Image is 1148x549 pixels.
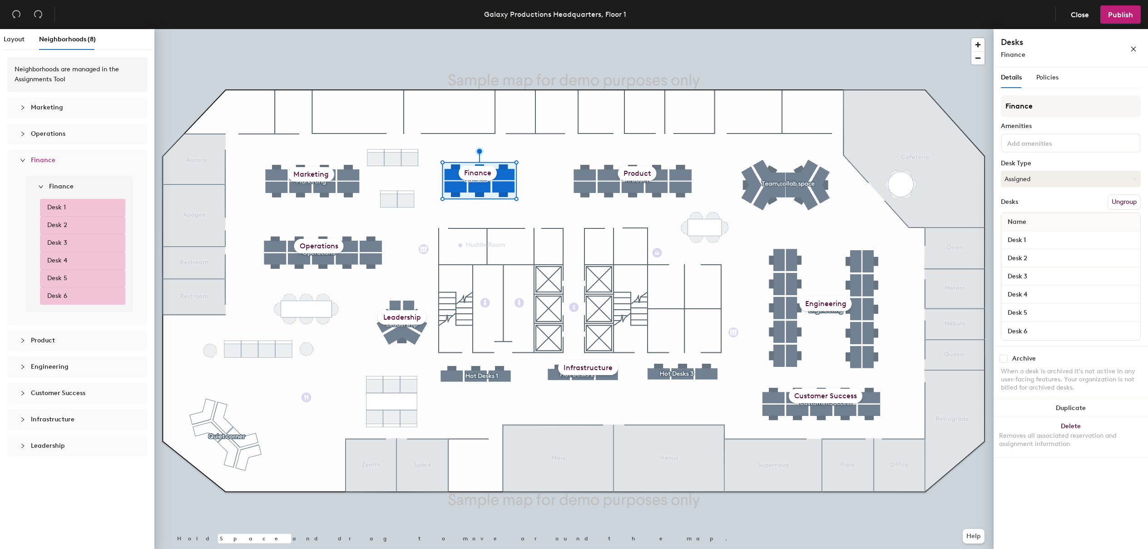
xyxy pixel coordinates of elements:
button: DeleteRemoves all associated reservation and assignment information [994,417,1148,457]
strong: Finance [49,183,74,190]
span: Finance [1001,51,1025,59]
span: Layout [4,35,25,43]
div: Customer Success [789,389,862,403]
button: Close [1063,5,1097,24]
span: collapsed [20,338,25,343]
input: Add amenities [1005,137,1087,148]
div: Desk Type [1001,160,1141,167]
input: Unnamed desk [1003,270,1138,283]
div: Archive [1012,355,1036,362]
span: Desk 6 [47,291,67,301]
span: collapsed [20,105,25,110]
div: Customer Success [15,383,140,404]
button: Duplicate [994,399,1148,417]
span: Product [31,336,55,344]
div: Product [618,166,657,181]
button: Redo (⌘ + ⇧ + Z) [29,5,47,24]
div: Galaxy Productions Headquarters, Floor 1 [484,9,626,20]
button: Undo (⌘ + Z) [7,5,25,24]
span: Policies [1036,74,1059,81]
h4: Desks [1001,36,1101,48]
span: collapsed [20,131,25,137]
button: Assigned [1001,171,1141,187]
span: Desk 3 [47,238,67,248]
div: Removes all associated reservation and assignment information [999,432,1143,448]
button: Publish [1100,5,1141,24]
div: Marketing [288,167,334,182]
span: Name [1003,214,1031,230]
span: Desk 2 [47,220,67,230]
span: Operations [31,130,65,138]
button: Ungroup [1108,194,1141,210]
div: Infrastructure [15,409,140,430]
div: Engineering [800,297,852,311]
span: collapsed [20,364,25,370]
div: When a desk is archived it's not active in any user-facing features. Your organization is not bil... [1001,367,1141,392]
div: Engineering [15,356,140,377]
div: Finance [15,150,140,171]
input: Unnamed desk [1003,288,1138,301]
input: Unnamed desk [1003,307,1138,319]
span: Desk 4 [47,256,67,266]
span: Customer Success [31,389,85,397]
span: collapsed [20,417,25,422]
div: Leadership [378,310,426,325]
div: Amenities [1001,123,1141,130]
span: Desk 1 [47,203,66,213]
span: Desk 5 [47,273,67,283]
span: Leadership [31,442,65,450]
div: Desks [1001,198,1018,206]
span: Close [1071,10,1089,19]
div: Operations [15,124,140,144]
div: Marketing [15,97,140,118]
span: Details [1001,74,1022,81]
div: Product [15,330,140,351]
span: Neighborhoods (8) [39,35,96,43]
span: collapsed [20,391,25,396]
input: Unnamed desk [1003,252,1138,265]
button: Help [963,529,985,544]
span: Publish [1108,10,1133,19]
span: undo [12,10,21,19]
span: Finance [31,156,55,164]
span: collapsed [20,443,25,449]
input: Unnamed desk [1003,234,1138,247]
span: Engineering [31,363,69,371]
span: Infrastructure [31,415,74,423]
div: Leadership [15,435,140,456]
input: Unnamed desk [1003,325,1138,337]
span: Marketing [31,104,63,111]
div: Neighborhoods are managed in the Assignments Tool [15,64,140,84]
div: Finance [459,166,497,180]
div: Infrastructure [558,361,618,375]
div: Finance [33,176,133,197]
span: expanded [38,184,44,189]
span: expanded [20,158,25,163]
span: close [1130,46,1137,52]
div: Operations [294,239,344,253]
